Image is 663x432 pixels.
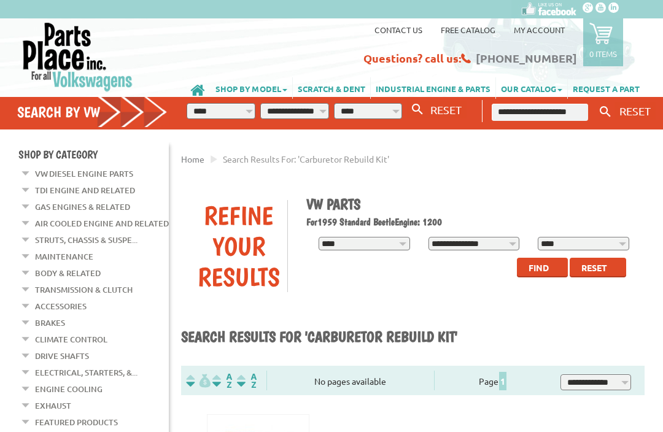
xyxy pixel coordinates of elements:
span: Reset [581,262,607,273]
a: VW Diesel Engine Parts [35,166,133,182]
a: Drive Shafts [35,348,89,364]
img: Sort by Headline [210,374,235,388]
p: 0 items [589,48,617,59]
a: 0 items [583,18,623,66]
a: My Account [514,25,565,35]
a: TDI Engine and Related [35,182,135,198]
a: Struts, Chassis & Suspe... [35,232,138,248]
div: Refine Your Results [190,200,287,292]
span: Find [529,262,549,273]
a: Contact us [374,25,422,35]
span: Search results for: 'Carburetor rebuild kit' [223,153,389,164]
a: INDUSTRIAL ENGINE & PARTS [371,77,495,99]
span: RESET [430,103,462,116]
a: SHOP BY MODEL [211,77,292,99]
h4: Shop By Category [18,148,169,161]
a: Maintenance [35,249,93,264]
h4: Search by VW [17,103,168,121]
img: Sort by Sales Rank [235,374,259,388]
span: RESET [619,104,651,117]
a: Engine Cooling [35,381,103,397]
button: RESET [615,102,656,120]
span: For [306,216,317,228]
button: Search By VW... [407,101,428,118]
a: Climate Control [35,331,107,347]
a: Featured Products [35,414,118,430]
a: REQUEST A PART [568,77,645,99]
a: Home [181,153,204,164]
img: Parts Place Inc! [21,21,134,92]
a: Free Catalog [441,25,495,35]
button: Find [517,258,568,277]
a: Transmission & Clutch [35,282,133,298]
h2: 1959 Standard Beetle [306,216,635,228]
a: Body & Related [35,265,101,281]
img: filterpricelow.svg [186,374,211,388]
button: Keyword Search [596,102,615,122]
a: Exhaust [35,398,71,414]
button: Reset [570,258,626,277]
a: Air Cooled Engine and Related [35,215,169,231]
span: 1 [499,372,506,390]
button: RESET [425,101,467,118]
a: SCRATCH & DENT [293,77,370,99]
h1: VW Parts [306,195,635,213]
h1: Search results for 'Carburetor rebuild kit' [181,328,645,347]
a: Accessories [35,298,87,314]
div: Page [434,371,551,390]
span: Engine: 1200 [395,216,442,228]
a: Brakes [35,315,65,331]
a: Electrical, Starters, &... [35,364,138,380]
div: No pages available [267,375,435,388]
a: OUR CATALOG [496,77,567,99]
a: Gas Engines & Related [35,199,130,215]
